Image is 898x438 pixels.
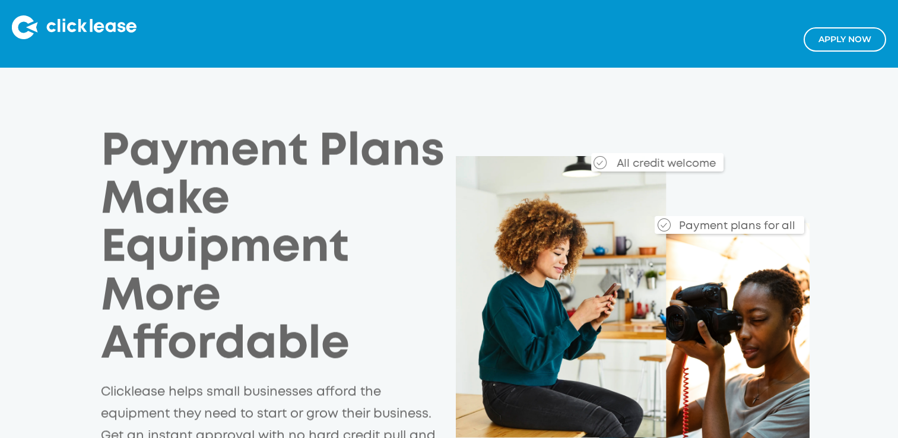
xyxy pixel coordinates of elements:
[658,219,671,232] img: Checkmark_callout
[674,212,795,234] div: Payment plans for all
[101,128,456,369] h1: Payment Plans Make Equipment More Affordable
[804,27,886,52] a: Apply NOw
[12,15,137,39] img: Clicklease logo
[594,156,607,169] img: Checkmark_callout
[570,148,724,172] div: All credit welcome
